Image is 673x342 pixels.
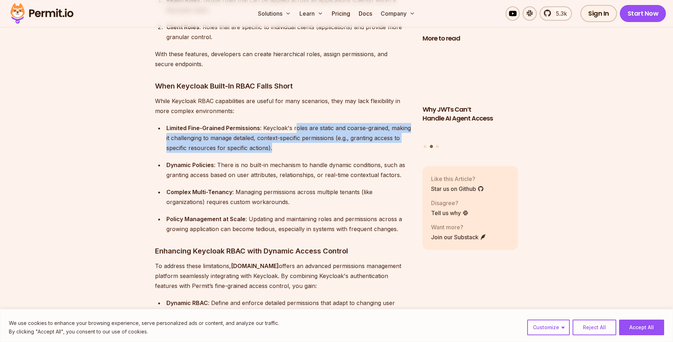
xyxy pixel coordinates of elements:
[166,188,232,196] strong: Complex Multi-Tenancy
[166,214,411,234] div: : Updating and maintaining roles and permissions across a growing application can become tedious,...
[431,175,484,183] p: Like this Article?
[423,47,518,101] img: Why JWTs Can’t Handle AI Agent Access
[423,105,518,123] h3: Why JWTs Can’t Handle AI Agent Access
[424,145,426,148] button: Go to slide 1
[423,47,518,141] li: 2 of 3
[527,320,570,335] button: Customize
[166,23,199,31] strong: Client Roles
[166,187,411,207] div: : Managing permissions across multiple tenants (like organizations) requires custom workarounds.
[9,319,279,327] p: We use cookies to enhance your browsing experience, serve personalized ads or content, and analyz...
[619,320,664,335] button: Accept All
[431,209,469,217] a: Tell us why
[166,160,411,180] div: : There is no built-in mechanism to handle dynamic conditions, such as granting access based on u...
[431,233,486,241] a: Join our Substack
[620,5,666,22] a: Start Now
[356,6,375,21] a: Docs
[155,245,411,257] h3: Enhancing Keycloak RBAC with Dynamic Access Control
[255,6,294,21] button: Solutions
[166,298,411,318] div: : Define and enforce detailed permissions that adapt to changing user roles, actions, and applica...
[155,80,411,92] h3: When Keycloak Built-In RBAC Falls Short
[423,34,518,43] h2: More to read
[166,124,260,132] strong: Limited Fine-Grained Permissions
[7,1,77,26] img: Permit logo
[431,185,484,193] a: Star us on Github
[378,6,418,21] button: Company
[231,262,279,269] strong: [DOMAIN_NAME]
[431,223,486,231] p: Want more?
[329,6,353,21] a: Pricing
[166,22,411,42] div: : Roles that are specific to individual clients (applications) and provide more granular control.
[166,161,214,169] strong: Dynamic Policies
[166,123,411,153] div: : Keycloak's roles are static and coarse-grained, making it challenging to manage detailed, conte...
[155,96,411,116] p: While Keycloak RBAC capabilities are useful for many scenarios, they may lack flexibility in more...
[580,5,617,22] a: Sign In
[436,145,439,148] button: Go to slide 3
[540,6,572,21] a: 5.3k
[9,327,279,336] p: By clicking "Accept All", you consent to our use of cookies.
[431,199,469,207] p: Disagree?
[297,6,326,21] button: Learn
[552,9,567,18] span: 5.3k
[166,215,246,223] strong: Policy Management at Scale
[155,261,411,291] p: To address these limitations, offers an advanced permissions management platform seamlessly integ...
[155,49,411,69] p: With these features, developers can create hierarchical roles, assign permissions, and secure end...
[573,320,616,335] button: Reject All
[423,47,518,149] div: Posts
[430,145,433,148] button: Go to slide 2
[166,299,208,306] strong: Dynamic RBAC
